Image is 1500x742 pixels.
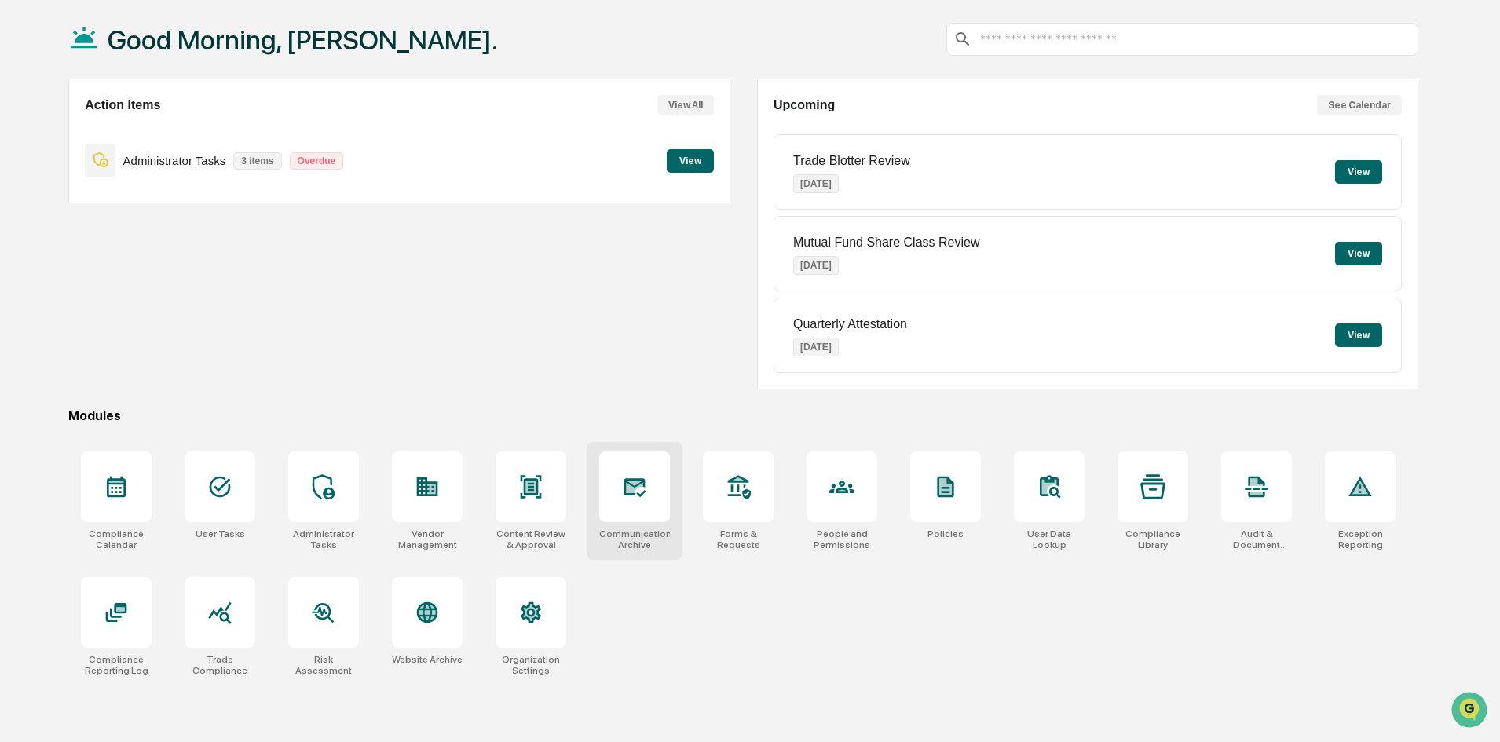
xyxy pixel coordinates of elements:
[267,125,286,144] button: Start new chat
[185,654,255,676] div: Trade Compliance
[1325,528,1396,550] div: Exception Reporting
[123,154,226,167] p: Administrator Tasks
[793,256,839,275] p: [DATE]
[9,221,105,250] a: 🔎Data Lookup
[793,154,910,168] p: Trade Blotter Review
[1317,95,1402,115] button: See Calendar
[703,528,774,550] div: Forms & Requests
[196,528,245,539] div: User Tasks
[16,199,28,212] div: 🖐️
[31,228,99,243] span: Data Lookup
[496,528,566,550] div: Content Review & Approval
[130,198,195,214] span: Attestations
[807,528,877,550] div: People and Permissions
[496,654,566,676] div: Organization Settings
[793,236,979,250] p: Mutual Fund Share Class Review
[31,198,101,214] span: Preclearance
[1335,323,1382,347] button: View
[53,120,258,136] div: Start new chat
[156,266,190,278] span: Pylon
[1221,528,1292,550] div: Audit & Document Logs
[53,136,199,148] div: We're available if you need us!
[793,338,839,356] p: [DATE]
[9,192,108,220] a: 🖐️Preclearance
[111,265,190,278] a: Powered byPylon
[793,174,839,193] p: [DATE]
[288,528,359,550] div: Administrator Tasks
[392,654,463,665] div: Website Archive
[392,528,463,550] div: Vendor Management
[108,192,201,220] a: 🗄️Attestations
[1335,160,1382,184] button: View
[667,149,714,173] button: View
[774,98,835,112] h2: Upcoming
[68,408,1418,423] div: Modules
[1014,528,1085,550] div: User Data Lookup
[108,24,498,56] h1: Good Morning, [PERSON_NAME].
[1335,242,1382,265] button: View
[85,98,160,112] h2: Action Items
[288,654,359,676] div: Risk Assessment
[599,528,670,550] div: Communications Archive
[16,120,44,148] img: 1746055101610-c473b297-6a78-478c-a979-82029cc54cd1
[1450,690,1492,733] iframe: Open customer support
[1118,528,1188,550] div: Compliance Library
[16,229,28,242] div: 🔎
[290,152,344,170] p: Overdue
[793,317,907,331] p: Quarterly Attestation
[81,528,152,550] div: Compliance Calendar
[667,152,714,167] a: View
[927,528,964,539] div: Policies
[233,152,281,170] p: 3 items
[16,33,286,58] p: How can we help?
[657,95,714,115] button: View All
[114,199,126,212] div: 🗄️
[81,654,152,676] div: Compliance Reporting Log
